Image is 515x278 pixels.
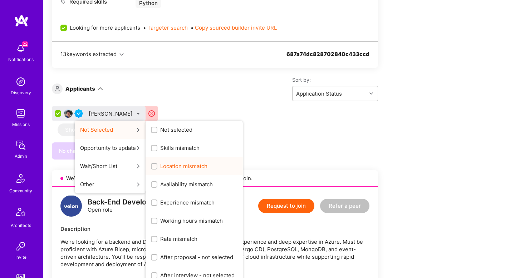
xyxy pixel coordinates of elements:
[55,86,60,91] i: icon Applicant
[58,123,102,136] button: Show More
[191,24,277,31] span: •
[60,238,369,268] p: We're looking for a backend and DevOps engineer with strong Python experience and deep expertise ...
[52,170,378,187] div: We’re actively looking for builders. This is the best time to request to join.
[88,198,158,206] div: Back-End Developer
[9,187,32,194] div: Community
[292,76,378,83] label: Sort by:
[75,175,146,193] button: Other
[12,204,29,222] img: Architects
[143,24,188,31] span: •
[98,86,103,91] i: icon ArrowDown
[15,152,27,160] div: Admin
[369,92,373,95] i: icon Chevron
[160,181,213,188] span: Availability mismatch
[160,199,215,206] span: Experience mismatch
[286,50,369,66] div: 687a74dc828702840c433ccd
[12,170,29,187] img: Community
[74,109,83,118] img: Vetted A.Teamer
[65,85,95,92] div: Applicants
[119,52,124,57] i: icon Chevron
[22,41,28,47] span: 22
[88,198,158,213] div: Open role
[75,121,146,139] button: Not SelectedNot selectedSkills mismatchLocation mismatchAvailability mismatchExperience mismatchW...
[160,126,192,133] span: Not selected
[64,109,73,118] img: User Avatar
[14,75,28,89] img: discovery
[60,225,369,233] div: Description
[137,112,140,116] i: Bulk Status Update
[195,24,277,31] button: Copy sourced builder invite URL
[160,217,223,224] span: Working hours mismatch
[75,139,146,157] button: Opportunity to update
[70,24,140,31] span: Looking for more applicants
[60,195,82,217] img: logo
[12,121,30,128] div: Missions
[258,199,314,213] button: Request to join
[60,50,124,58] button: 13keywords extracted
[147,24,188,31] button: Targeter search
[136,182,140,187] i: icon ArrowRight
[320,199,369,213] button: Refer a peer
[14,14,29,27] img: logo
[14,239,28,253] img: Invite
[14,106,28,121] img: teamwork
[136,164,140,168] i: icon ArrowRight
[160,162,207,170] span: Location mismatch
[160,235,197,243] span: Rate mismatch
[296,90,342,97] div: Application Status
[148,110,156,118] i: icon CloseRedCircle
[11,222,31,229] div: Architects
[89,110,134,117] div: [PERSON_NAME]
[8,56,34,63] div: Notifications
[14,41,28,56] img: bell
[15,253,26,261] div: Invite
[14,138,28,152] img: admin teamwork
[75,157,146,175] button: Wait/Short List
[160,144,200,152] span: Skills mismatch
[136,128,140,132] i: icon ArrowRight
[11,89,31,96] div: Discovery
[136,146,140,150] i: icon ArrowRight
[160,253,233,261] span: After proposal - not selected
